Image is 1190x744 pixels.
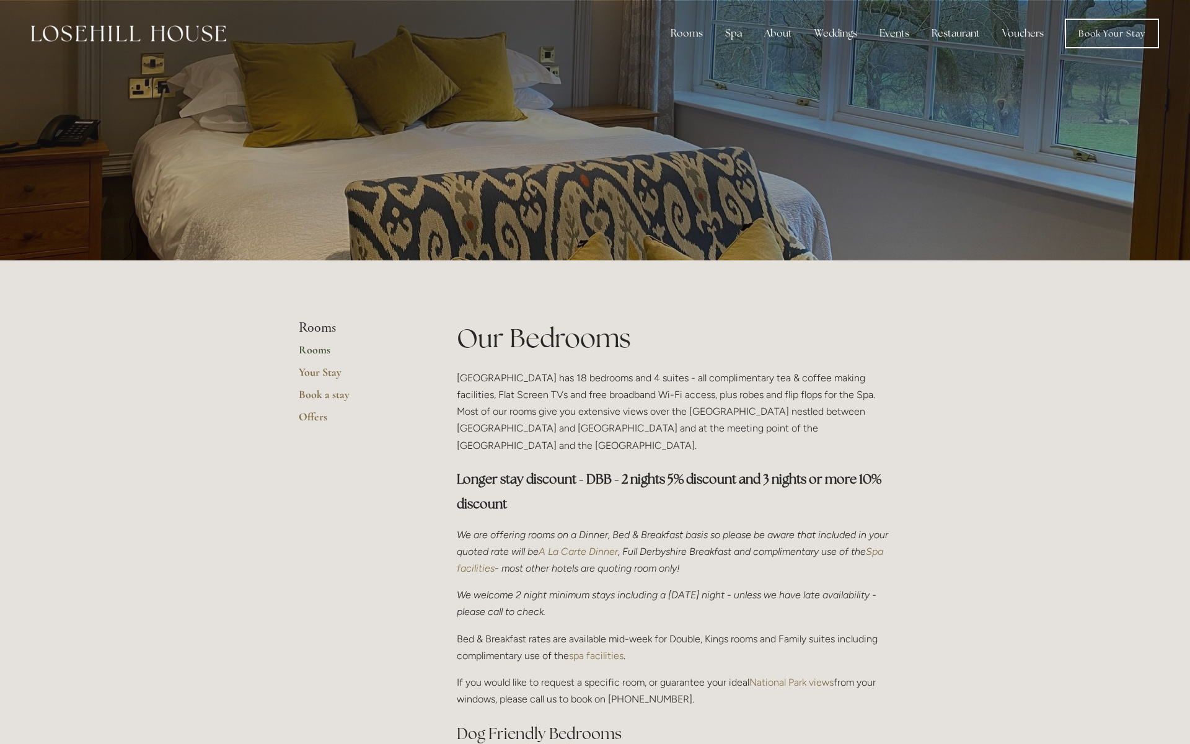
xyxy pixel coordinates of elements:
[457,674,891,707] p: If you would like to request a specific room, or guarantee your ideal from your windows, please c...
[457,529,891,557] em: We are offering rooms on a Dinner, Bed & Breakfast basis so please be aware that included in your...
[754,21,802,46] div: About
[922,21,990,46] div: Restaurant
[457,631,891,664] p: Bed & Breakfast rates are available mid-week for Double, Kings rooms and Family suites including ...
[804,21,867,46] div: Weddings
[299,387,417,410] a: Book a stay
[870,21,919,46] div: Events
[299,343,417,365] a: Rooms
[457,471,884,512] strong: Longer stay discount - DBB - 2 nights 5% discount and 3 nights or more 10% discount
[495,562,680,574] em: - most other hotels are quoting room only!
[1065,19,1159,48] a: Book Your Stay
[539,546,618,557] a: A La Carte Dinner
[299,320,417,336] li: Rooms
[457,589,879,618] em: We welcome 2 night minimum stays including a [DATE] night - unless we have late availability - pl...
[569,650,624,662] a: spa facilities
[457,320,891,356] h1: Our Bedrooms
[992,21,1054,46] a: Vouchers
[299,365,417,387] a: Your Stay
[31,25,226,42] img: Losehill House
[749,676,834,688] a: National Park views
[715,21,752,46] div: Spa
[299,410,417,432] a: Offers
[661,21,713,46] div: Rooms
[618,546,866,557] em: , Full Derbyshire Breakfast and complimentary use of the
[457,370,891,454] p: [GEOGRAPHIC_DATA] has 18 bedrooms and 4 suites - all complimentary tea & coffee making facilities...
